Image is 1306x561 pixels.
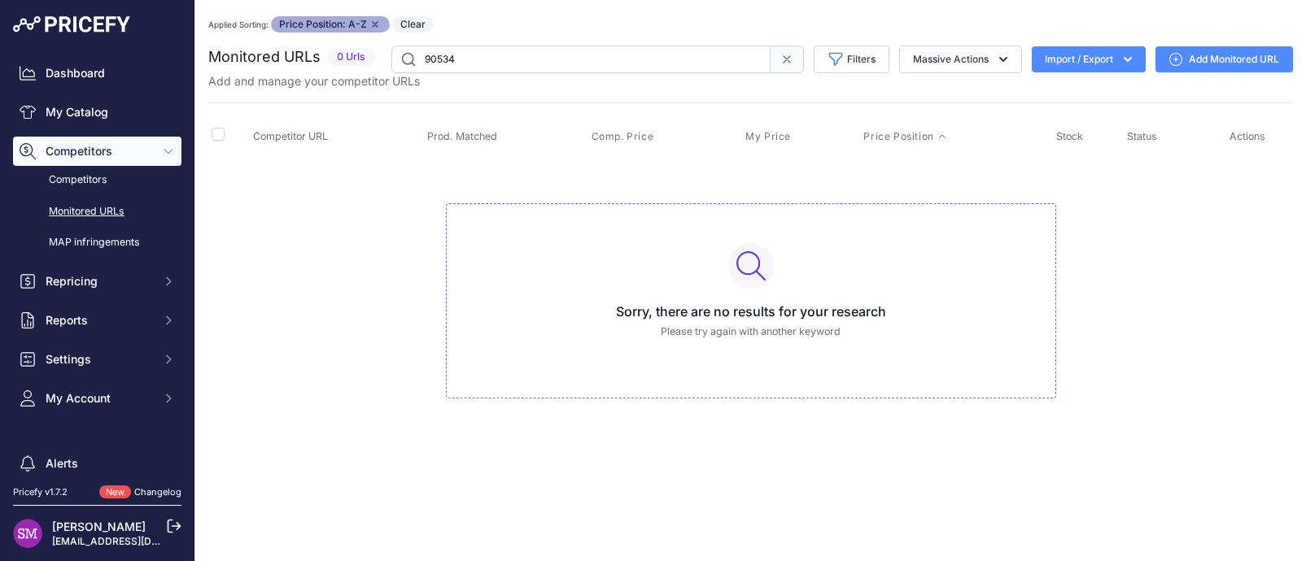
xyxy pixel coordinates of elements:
[460,324,1042,340] p: Please try again with another keyword
[745,130,794,143] button: My Price
[13,306,181,335] button: Reports
[13,345,181,374] button: Settings
[99,485,131,499] span: New
[208,46,321,68] h2: Monitored URLs
[1056,130,1083,142] span: Stock
[253,130,328,142] span: Competitor URL
[13,267,181,296] button: Repricing
[392,16,434,33] button: Clear
[863,130,946,143] button: Price Position
[814,46,889,73] button: Filters
[1032,46,1146,72] button: Import / Export
[208,20,269,29] small: Applied Sorting:
[13,16,130,33] img: Pricefy Logo
[1155,46,1293,72] a: Add Monitored URL
[899,46,1022,73] button: Massive Actions
[46,351,152,367] span: Settings
[46,273,152,289] span: Repricing
[1127,130,1157,142] span: Status
[13,166,181,194] a: Competitors
[13,59,181,540] nav: Sidebar
[13,384,181,413] button: My Account
[327,48,375,67] span: 0 Urls
[1230,130,1265,142] span: Actions
[46,312,152,328] span: Reports
[745,130,791,143] span: My Price
[13,449,181,478] a: Alerts
[592,130,657,143] button: Comp. Price
[271,16,390,33] span: Price Position: A-Z
[13,98,181,127] a: My Catalog
[391,46,771,73] input: Search
[52,535,222,547] a: [EMAIL_ADDRESS][DOMAIN_NAME]
[427,130,497,142] span: Prod. Matched
[208,73,420,89] p: Add and manage your competitor URLs
[13,228,181,257] a: MAP infringements
[134,486,181,498] a: Changelog
[13,485,68,499] div: Pricefy v1.7.2
[46,390,152,407] span: My Account
[863,130,933,143] span: Price Position
[13,137,181,166] button: Competitors
[460,302,1042,321] h3: Sorry, there are no results for your research
[13,198,181,226] a: Monitored URLs
[52,520,146,533] a: [PERSON_NAME]
[13,59,181,88] a: Dashboard
[46,143,152,159] span: Competitors
[592,130,654,143] span: Comp. Price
